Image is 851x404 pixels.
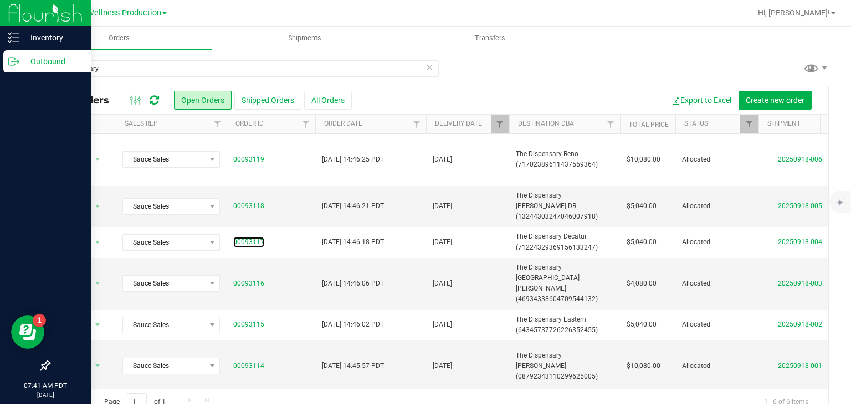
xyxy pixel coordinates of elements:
a: Sales Rep [125,120,158,127]
span: Clear [425,60,433,75]
span: Sauce Sales [123,276,206,291]
a: 20250918-004 [778,238,822,246]
a: Filter [740,115,758,133]
span: [DATE] 14:46:18 PDT [322,237,384,247]
button: Shipped Orders [234,91,301,110]
span: Allocated [682,278,752,289]
button: Export to Excel [664,91,739,110]
span: [DATE] 14:46:06 PDT [322,278,384,289]
span: $4,080.00 [627,278,657,289]
p: [DATE] [5,391,86,399]
a: 20250918-003 [778,279,822,287]
span: [DATE] [433,319,452,330]
span: Sauce Sales [123,152,206,167]
span: [DATE] 14:46:25 PDT [322,154,384,165]
span: [DATE] [433,154,452,165]
a: Shipment [767,120,801,127]
span: select [91,235,105,250]
p: Inventory [19,31,86,44]
a: Total Price [629,121,669,128]
input: Search Order ID, Destination, Customer PO... [49,60,439,77]
span: The Dispensary [PERSON_NAME] (08792343110299625005) [516,350,613,382]
a: 00093119 [233,154,264,165]
a: 00093116 [233,278,264,289]
span: Polaris Wellness Production [60,8,161,18]
span: select [91,358,105,374]
inline-svg: Outbound [8,56,19,67]
span: [DATE] [433,201,452,211]
span: Allocated [682,201,752,211]
span: Sauce Sales [123,199,206,214]
p: 07:41 AM PDT [5,381,86,391]
a: Status [684,120,708,127]
p: Outbound [19,55,86,68]
inline-svg: Inventory [8,32,19,43]
a: 20250918-006 [778,156,822,163]
a: Delivery Date [435,120,482,127]
a: Order ID [235,120,264,127]
span: Sauce Sales [123,235,206,250]
span: The Dispensary Eastern (64345737726226352455) [516,314,613,335]
button: Create new order [739,91,812,110]
span: [DATE] 14:46:21 PDT [322,201,384,211]
span: The Dispensary [PERSON_NAME] DR. (13244303247046007918) [516,190,613,222]
span: select [91,317,105,333]
span: Sauce Sales [123,358,206,374]
span: $5,040.00 [627,319,657,330]
a: Transfers [398,27,583,50]
span: $5,040.00 [627,201,657,211]
span: Transfers [460,33,520,43]
a: Filter [408,115,426,133]
span: select [91,276,105,291]
span: Hi, [PERSON_NAME]! [758,8,830,17]
a: 00093115 [233,319,264,330]
span: [DATE] 14:45:57 PDT [322,361,384,371]
span: $5,040.00 [627,237,657,247]
a: 00093118 [233,201,264,211]
span: Orders [94,33,145,43]
span: $10,080.00 [627,154,660,165]
a: Destination DBA [518,120,574,127]
span: select [91,199,105,214]
a: 20250918-001 [778,362,822,370]
span: Allocated [682,319,752,330]
iframe: Resource center unread badge [33,314,46,327]
span: The Dispensary Reno (71702389611437559364) [516,149,613,170]
span: The Dispensary [GEOGRAPHIC_DATA][PERSON_NAME] (46934338604709544132) [516,262,613,305]
span: Sauce Sales [123,317,206,333]
a: Shipments [212,27,398,50]
span: Allocated [682,154,752,165]
a: Filter [491,115,509,133]
a: 00093114 [233,361,264,371]
span: Create new order [746,96,804,105]
span: [DATE] 14:46:02 PDT [322,319,384,330]
span: Allocated [682,237,752,247]
button: Open Orders [174,91,232,110]
span: select [91,152,105,167]
a: 00093117 [233,237,264,247]
a: Orders [27,27,212,50]
a: 20250918-002 [778,320,822,328]
span: Shipments [273,33,336,43]
iframe: Resource center [11,315,44,349]
a: 20250918-005 [778,202,822,210]
span: $10,080.00 [627,361,660,371]
button: All Orders [304,91,352,110]
a: Order Date [324,120,362,127]
a: Filter [208,115,227,133]
span: [DATE] [433,237,452,247]
span: [DATE] [433,361,452,371]
span: Allocated [682,361,752,371]
a: Filter [602,115,620,133]
a: Filter [297,115,315,133]
span: The Dispensary Decatur (71224329369156133247) [516,231,613,252]
span: [DATE] [433,278,452,289]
